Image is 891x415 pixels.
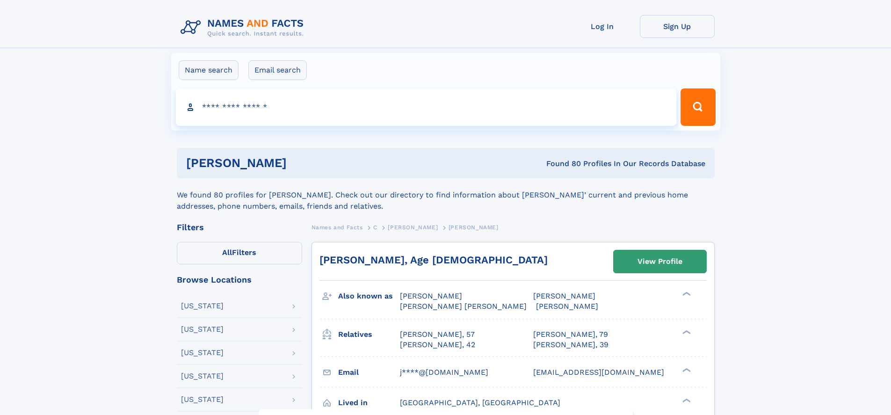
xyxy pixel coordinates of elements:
span: C [373,224,377,231]
a: [PERSON_NAME], Age [DEMOGRAPHIC_DATA] [319,254,548,266]
a: [PERSON_NAME] [388,221,438,233]
a: Log In [565,15,640,38]
div: ❯ [680,291,691,297]
div: [US_STATE] [181,326,224,333]
h3: Lived in [338,395,400,411]
span: [EMAIL_ADDRESS][DOMAIN_NAME] [533,368,664,377]
span: All [222,248,232,257]
label: Name search [179,60,239,80]
div: ❯ [680,329,691,335]
div: ❯ [680,367,691,373]
a: [PERSON_NAME], 79 [533,329,608,340]
span: [GEOGRAPHIC_DATA], [GEOGRAPHIC_DATA] [400,398,560,407]
span: [PERSON_NAME] [400,291,462,300]
h3: Email [338,364,400,380]
div: View Profile [637,251,682,272]
div: Found 80 Profiles In Our Records Database [416,159,705,169]
button: Search Button [681,88,715,126]
div: [US_STATE] [181,302,224,310]
div: [US_STATE] [181,372,224,380]
span: [PERSON_NAME] [533,291,595,300]
a: [PERSON_NAME], 39 [533,340,608,350]
div: ❯ [680,397,691,403]
label: Filters [177,242,302,264]
div: [US_STATE] [181,349,224,357]
span: [PERSON_NAME] [536,302,598,311]
div: Filters [177,223,302,232]
a: [PERSON_NAME], 42 [400,340,475,350]
div: We found 80 profiles for [PERSON_NAME]. Check out our directory to find information about [PERSON... [177,178,715,212]
a: [PERSON_NAME], 57 [400,329,475,340]
span: [PERSON_NAME] [PERSON_NAME] [400,302,527,311]
a: C [373,221,377,233]
img: Logo Names and Facts [177,15,311,40]
h1: [PERSON_NAME] [186,157,417,169]
div: Browse Locations [177,276,302,284]
a: Names and Facts [311,221,363,233]
span: [PERSON_NAME] [388,224,438,231]
a: View Profile [614,250,706,273]
label: Email search [248,60,307,80]
a: Sign Up [640,15,715,38]
div: [US_STATE] [181,396,224,403]
span: [PERSON_NAME] [449,224,499,231]
h3: Relatives [338,327,400,342]
h3: Also known as [338,288,400,304]
input: search input [176,88,677,126]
